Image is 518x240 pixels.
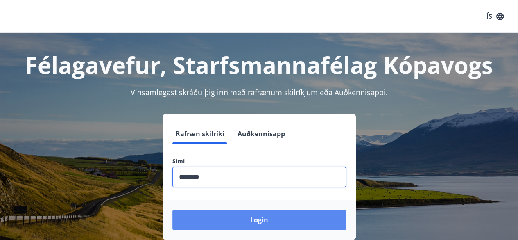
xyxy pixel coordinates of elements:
span: Vinsamlegast skráðu þig inn með rafrænum skilríkjum eða Auðkennisappi. [131,87,388,97]
button: Rafræn skilríki [172,124,228,144]
h1: Félagavefur, Starfsmannafélag Kópavogs [10,49,508,80]
button: Auðkennisapp [234,124,288,144]
label: Sími [172,157,346,165]
button: Login [172,210,346,230]
button: ÍS [482,9,508,24]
